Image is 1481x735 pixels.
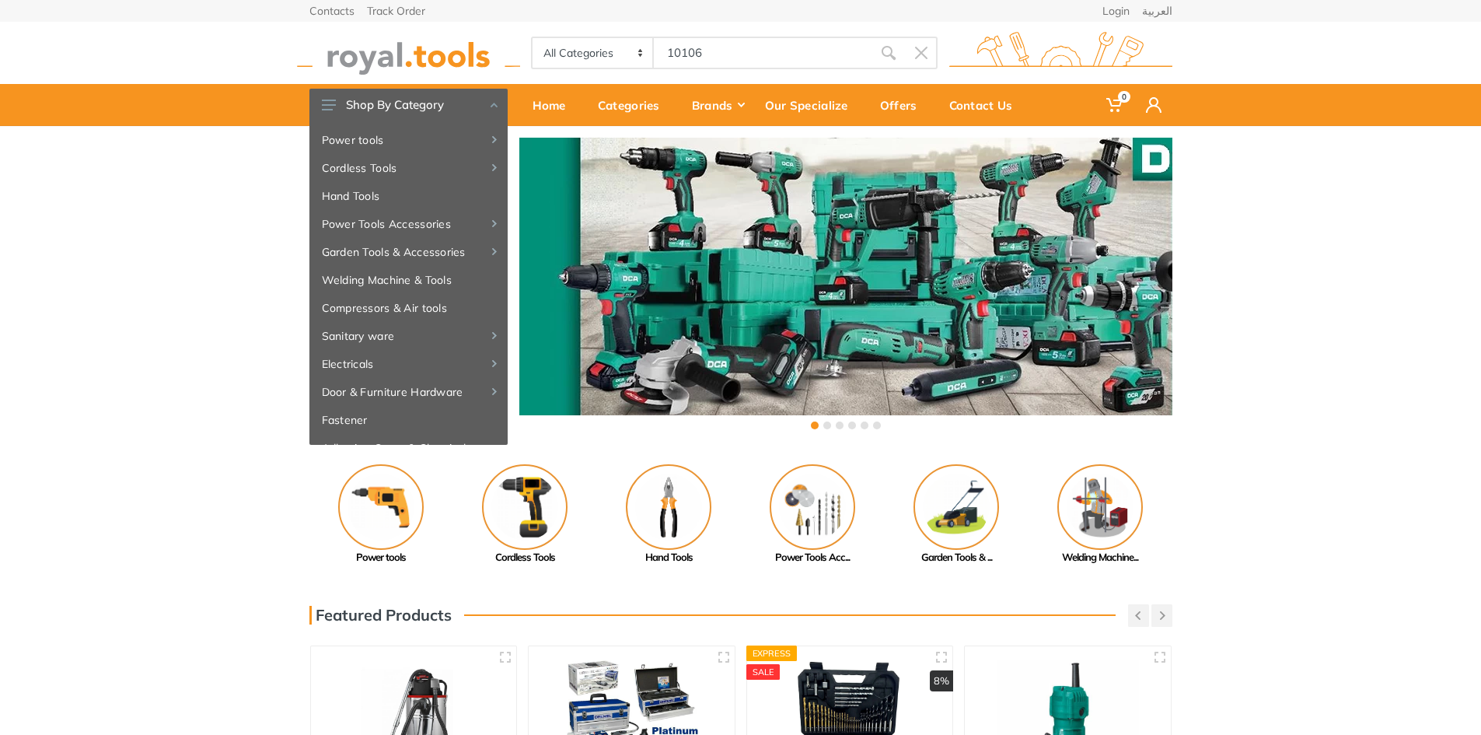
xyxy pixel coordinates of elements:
a: Power tools [309,464,453,565]
a: Compressors & Air tools [309,294,508,322]
a: Door & Furniture Hardware [309,378,508,406]
img: Royal - Power tools [338,464,424,550]
div: Welding Machine... [1029,550,1172,565]
a: Categories [587,84,681,126]
input: Site search [654,37,871,69]
div: Express [746,646,798,661]
a: العربية [1142,5,1172,16]
img: Royal - Hand Tools [626,464,711,550]
span: 0 [1118,91,1130,103]
img: royal.tools Logo [297,32,520,75]
a: Hand Tools [597,464,741,565]
a: Home [522,84,587,126]
a: Track Order [367,5,425,16]
img: Royal - Power Tools Accessories [770,464,855,550]
div: Power tools [309,550,453,565]
a: Hand Tools [309,182,508,210]
div: Brands [681,89,754,121]
a: Power Tools Acc... [741,464,885,565]
select: Category [533,38,655,68]
a: Offers [869,84,938,126]
div: Cordless Tools [453,550,597,565]
img: Royal - Garden Tools & Accessories [913,464,999,550]
div: Categories [587,89,681,121]
div: 8% [930,670,953,692]
img: Royal - Cordless Tools [482,464,568,550]
a: Login [1102,5,1130,16]
a: Contacts [309,5,355,16]
div: Power Tools Acc... [741,550,885,565]
img: royal.tools Logo [949,32,1172,75]
div: Our Specialize [754,89,869,121]
div: Garden Tools & ... [885,550,1029,565]
a: Welding Machine... [1029,464,1172,565]
div: Offers [869,89,938,121]
a: Welding Machine & Tools [309,266,508,294]
a: Cordless Tools [453,464,597,565]
a: Adhesive, Spray & Chemical [309,434,508,462]
a: Cordless Tools [309,154,508,182]
img: Royal - Welding Machine & Tools [1057,464,1143,550]
a: Garden Tools & Accessories [309,238,508,266]
button: Shop By Category [309,89,508,121]
h3: Featured Products [309,606,452,625]
div: SALE [746,664,781,680]
div: Contact Us [938,89,1034,121]
a: Power tools [309,126,508,154]
a: Fastener [309,406,508,434]
a: Contact Us [938,84,1034,126]
a: Sanitary ware [309,322,508,350]
a: Our Specialize [754,84,869,126]
div: Hand Tools [597,550,741,565]
a: 0 [1095,84,1135,126]
a: Garden Tools & ... [885,464,1029,565]
a: Electricals [309,350,508,378]
a: Power Tools Accessories [309,210,508,238]
div: Home [522,89,587,121]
